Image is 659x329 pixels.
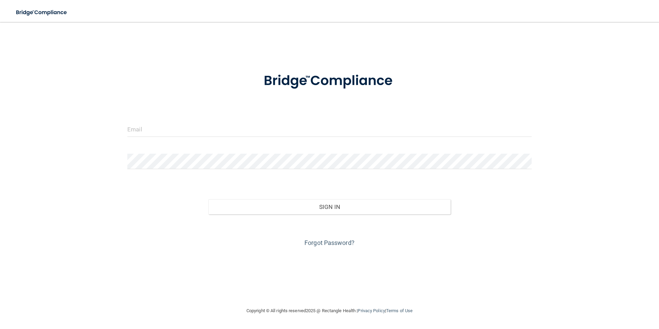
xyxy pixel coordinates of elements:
button: Sign In [208,199,451,214]
a: Forgot Password? [304,239,355,246]
img: bridge_compliance_login_screen.278c3ca4.svg [250,63,409,99]
input: Email [127,121,532,137]
a: Privacy Policy [358,308,385,313]
div: Copyright © All rights reserved 2025 @ Rectangle Health | | [204,300,455,322]
a: Terms of Use [386,308,413,313]
img: bridge_compliance_login_screen.278c3ca4.svg [10,5,73,20]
